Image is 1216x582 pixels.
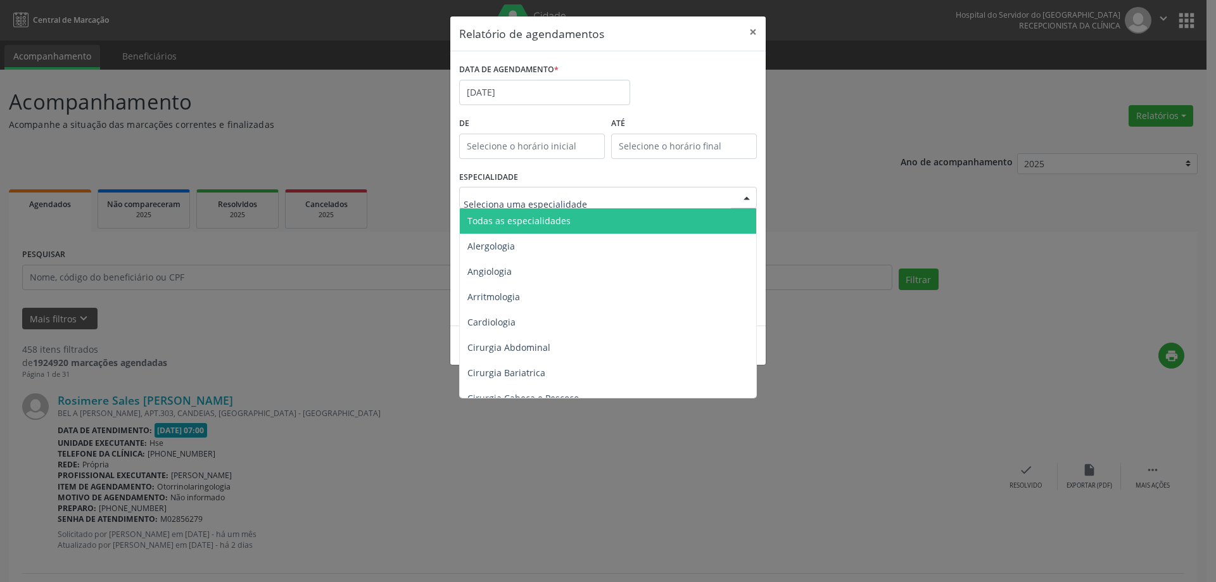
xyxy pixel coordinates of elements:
[467,240,515,252] span: Alergologia
[467,265,512,277] span: Angiologia
[467,291,520,303] span: Arritmologia
[467,392,579,404] span: Cirurgia Cabeça e Pescoço
[467,341,550,353] span: Cirurgia Abdominal
[611,134,757,159] input: Selecione o horário final
[459,25,604,42] h5: Relatório de agendamentos
[459,80,630,105] input: Selecione uma data ou intervalo
[459,134,605,159] input: Selecione o horário inicial
[459,60,559,80] label: DATA DE AGENDAMENTO
[467,215,571,227] span: Todas as especialidades
[611,114,757,134] label: ATÉ
[464,191,731,217] input: Seleciona uma especialidade
[467,316,516,328] span: Cardiologia
[467,367,545,379] span: Cirurgia Bariatrica
[740,16,766,47] button: Close
[459,168,518,187] label: ESPECIALIDADE
[459,114,605,134] label: De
